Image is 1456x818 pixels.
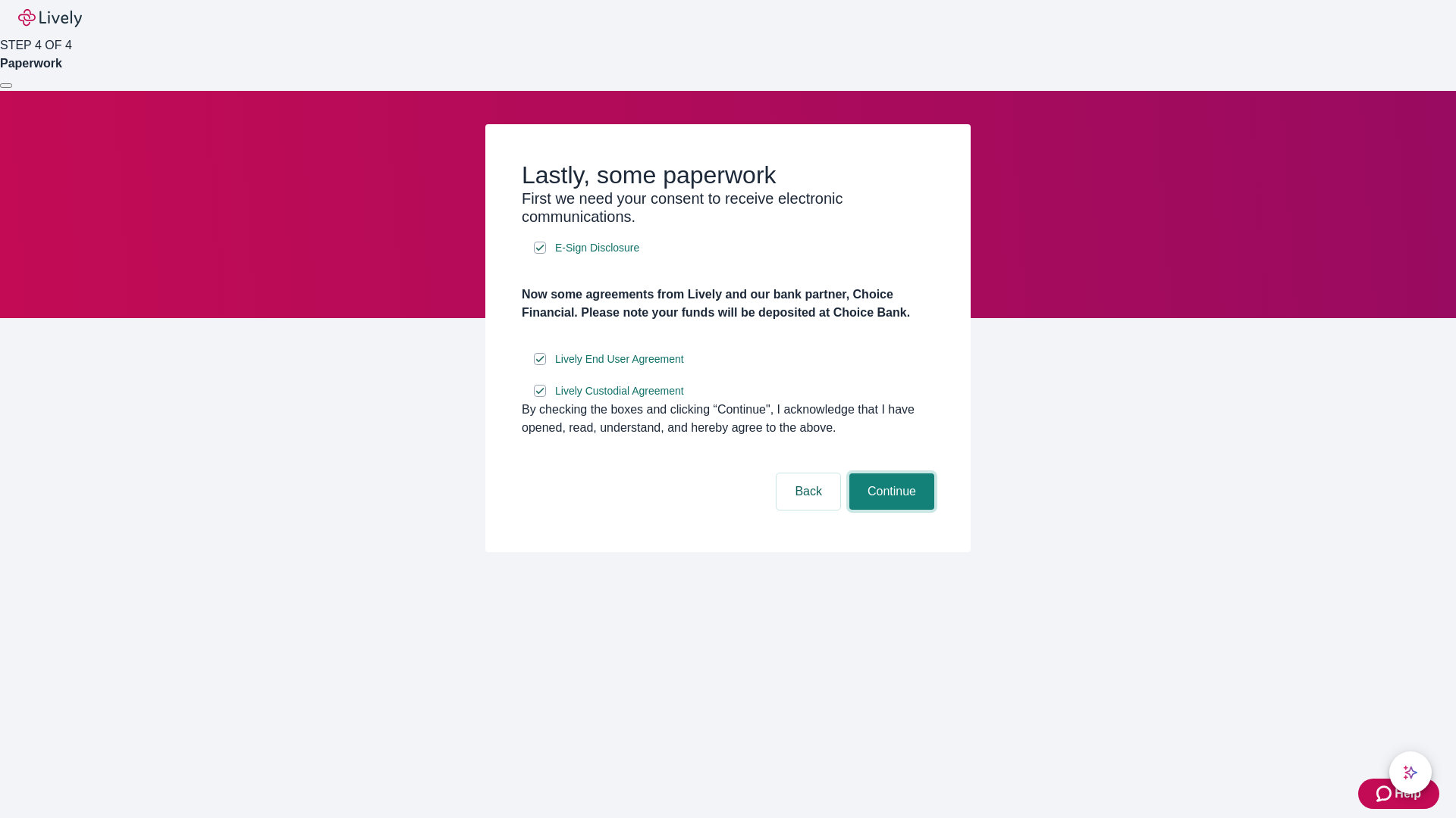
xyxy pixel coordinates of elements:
[777,473,840,510] button: Back
[522,401,934,437] div: By checking the boxes and clicking “Continue", I acknowledge that I have opened, read, understand...
[849,473,934,510] button: Continue
[552,350,687,369] a: e-sign disclosure document
[555,240,639,256] span: E-Sign Disclosure
[1403,765,1418,780] svg: Lively AI Assistant
[1395,785,1421,803] span: Help
[1389,751,1432,794] button: chat
[18,9,82,27] img: Lively
[522,161,934,189] h2: Lastly, some paperwork
[522,286,934,322] h4: Now some agreements from Lively and our bank partner, Choice Financial. Please note your funds wi...
[552,382,687,401] a: e-sign disclosure document
[552,239,642,258] a: e-sign disclosure document
[555,383,684,399] span: Lively Custodial Agreement
[1376,785,1395,803] svg: Zendesk support icon
[522,189,934,226] h3: First we need your consent to receive electronic communications.
[555,351,684,367] span: Lively End User Agreement
[1358,779,1439,809] button: Zendesk support iconHelp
